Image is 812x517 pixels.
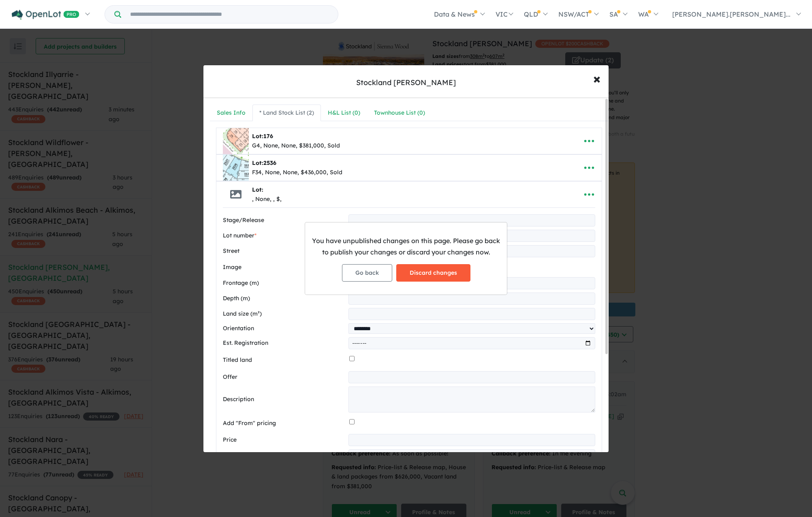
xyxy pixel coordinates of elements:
[312,235,500,257] p: You have unpublished changes on this page. Please go back to publish your changes or discard your...
[672,10,791,18] span: [PERSON_NAME].[PERSON_NAME]...
[396,264,470,282] button: Discard changes
[12,10,79,20] img: Openlot PRO Logo White
[123,6,336,23] input: Try estate name, suburb, builder or developer
[342,264,392,282] button: Go back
